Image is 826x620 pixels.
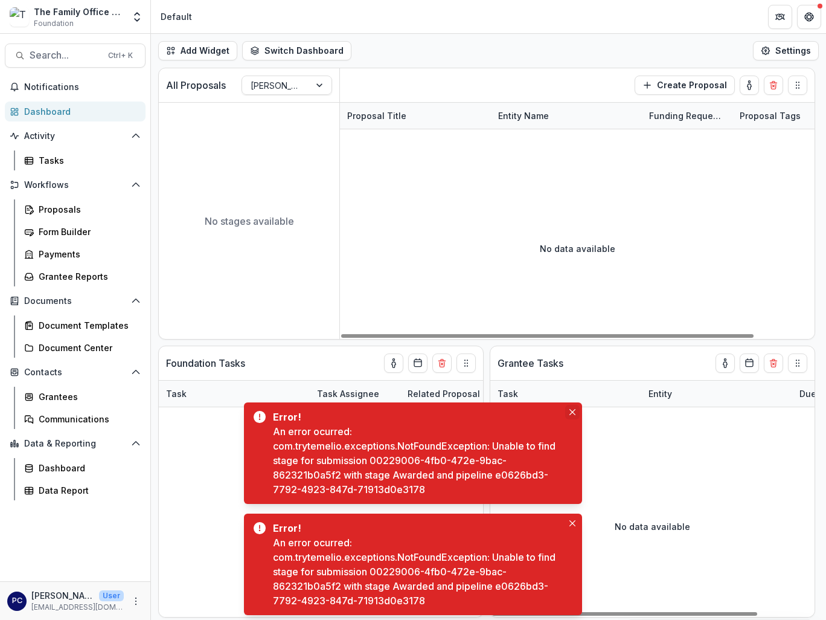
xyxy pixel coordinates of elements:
button: Calendar [740,354,759,373]
button: Drag [456,354,476,373]
div: Entity Name [491,109,556,122]
span: Data & Reporting [24,439,126,449]
button: Delete card [764,354,783,373]
span: Notifications [24,82,141,92]
a: Dashboard [5,102,146,121]
div: Funding Requested [642,103,732,129]
button: More [129,594,143,609]
div: Task [490,381,641,407]
a: Document Center [19,338,146,358]
div: Funding Requested [642,109,732,122]
button: Notifications [5,77,146,97]
button: Drag [788,76,807,95]
div: Error! [273,410,558,424]
button: Partners [768,5,792,29]
p: No data available [615,520,690,533]
p: Grantee Tasks [498,356,563,370]
div: Dashboard [39,462,136,474]
div: Form Builder [39,225,136,238]
button: Get Help [797,5,821,29]
div: Related Proposal [400,387,487,400]
div: Entity Name [491,103,642,129]
div: Task Assignee [310,387,386,400]
button: Open Contacts [5,363,146,382]
p: User [99,590,124,601]
button: Open Workflows [5,175,146,195]
div: Proposals [39,203,136,216]
button: Add Widget [158,41,237,60]
p: [PERSON_NAME] [31,589,94,602]
button: Open Activity [5,126,146,146]
a: Document Templates [19,315,146,335]
a: Proposals [19,199,146,219]
a: Payments [19,244,146,264]
button: Calendar [408,354,427,373]
div: Data Report [39,484,136,497]
button: Close [565,516,580,531]
button: Drag [788,354,807,373]
div: Task [159,381,310,407]
div: An error ocurred: com.trytemelio.exceptions.NotFoundException: Unable to find stage for submissio... [273,424,563,497]
img: The Family Office Data Sandbox [10,7,29,27]
div: Entity [641,387,679,400]
div: Grantees [39,390,136,403]
button: Open Documents [5,291,146,311]
div: Error! [273,521,558,535]
button: Open entity switcher [129,5,146,29]
button: toggle-assigned-to-me [740,76,759,95]
button: Search... [5,44,146,68]
span: Activity [24,131,126,141]
div: Document Templates [39,319,136,332]
div: Related Proposal [400,381,551,407]
div: Default [161,10,192,23]
div: An error ocurred: com.trytemelio.exceptions.NotFoundException: Unable to find stage for submissio... [273,535,563,608]
span: Contacts [24,367,126,378]
div: Proposal Title [340,103,491,129]
div: Entity [641,381,792,407]
p: All Proposals [166,78,226,92]
button: Open Data & Reporting [5,434,146,453]
a: Grantees [19,387,146,407]
div: Grantee Reports [39,270,136,283]
button: Delete card [432,354,452,373]
div: Payments [39,248,136,260]
p: [EMAIL_ADDRESS][DOMAIN_NAME] [31,602,124,613]
button: Close [565,405,580,419]
span: Search... [30,50,101,61]
a: Grantee Reports [19,266,146,286]
a: Tasks [19,150,146,170]
a: Communications [19,409,146,429]
div: Task [159,387,194,400]
div: Proposal Title [340,109,414,122]
span: Foundation [34,18,74,29]
div: Task [490,387,525,400]
div: Tasks [39,154,136,167]
span: Workflows [24,180,126,190]
button: Create Proposal [635,76,735,95]
button: Settings [753,41,819,60]
div: Proposal Tags [732,109,808,122]
div: Communications [39,413,136,425]
div: Ctrl + K [106,49,135,62]
div: Task Assignee [310,381,400,407]
a: Form Builder [19,222,146,242]
p: Foundation Tasks [166,356,245,370]
span: Documents [24,296,126,306]
nav: breadcrumb [156,8,197,25]
div: The Family Office Data Sandbox [34,5,124,18]
p: No stages available [205,214,294,228]
div: Dashboard [24,105,136,118]
a: Data Report [19,480,146,500]
div: Document Center [39,341,136,354]
button: toggle-assigned-to-me [384,354,403,373]
a: Dashboard [19,458,146,478]
button: Delete card [764,76,783,95]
